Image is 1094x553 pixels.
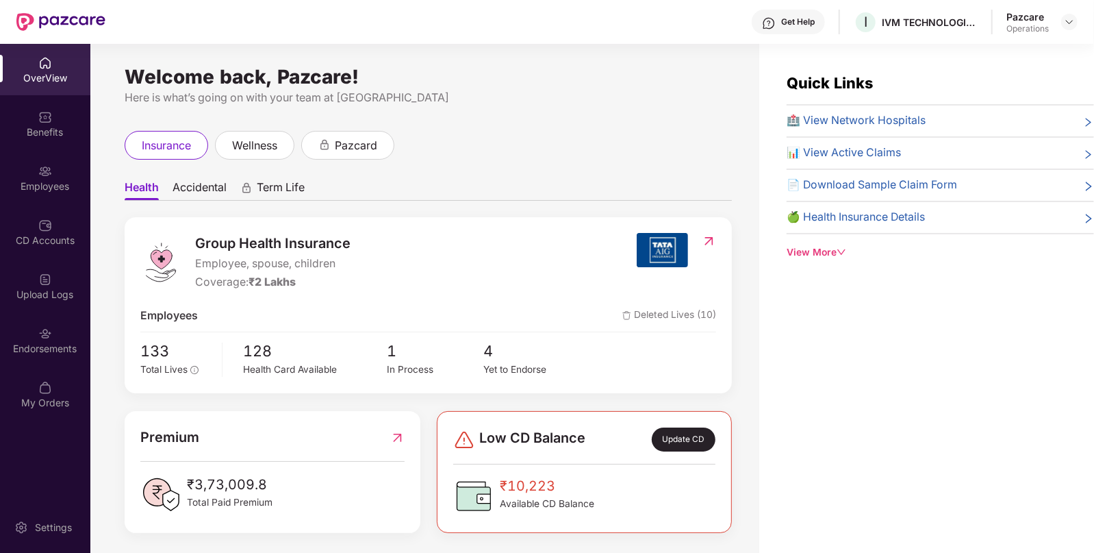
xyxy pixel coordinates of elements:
[1006,23,1049,34] div: Operations
[702,234,716,248] img: RedirectIcon
[243,362,387,378] div: Health Card Available
[390,427,405,448] img: RedirectIcon
[195,256,351,273] span: Employee, spouse, children
[453,429,475,451] img: svg+xml;base64,PHN2ZyBpZD0iRGFuZ2VyLTMyeDMyIiB4bWxucz0iaHR0cDovL3d3dy53My5vcmcvMjAwMC9zdmciIHdpZH...
[140,339,212,362] span: 133
[787,209,925,226] span: 🍏 Health Insurance Details
[787,145,901,162] span: 📊 View Active Claims
[173,180,227,200] span: Accidental
[240,182,253,194] div: animation
[38,381,52,395] img: svg+xml;base64,PHN2ZyBpZD0iTXlfT3JkZXJzIiBkYXRhLW5hbWU9Ik15IE9yZGVycyIgeG1sbnM9Imh0dHA6Ly93d3cudz...
[187,474,272,495] span: ₹3,73,009.8
[787,245,1094,260] div: View More
[882,16,978,29] div: IVM TECHNOLOGIES LLP
[387,339,483,362] span: 1
[38,327,52,341] img: svg+xml;base64,PHN2ZyBpZD0iRW5kb3JzZW1lbnRzIiB4bWxucz0iaHR0cDovL3d3dy53My5vcmcvMjAwMC9zdmciIHdpZH...
[257,180,305,200] span: Term Life
[190,366,199,374] span: info-circle
[1083,212,1094,226] span: right
[31,521,76,534] div: Settings
[140,474,181,515] img: PaidPremiumIcon
[622,308,716,325] span: Deleted Lives (10)
[38,110,52,124] img: svg+xml;base64,PHN2ZyBpZD0iQmVuZWZpdHMiIHhtbG5zPSJodHRwOi8vd3d3LnczLm9yZy8yMDAwL3N2ZyIgd2lkdGg9Ij...
[187,495,272,511] span: Total Paid Premium
[637,233,688,267] img: insurerIcon
[453,476,494,517] img: CDBalanceIcon
[249,275,296,288] span: ₹2 Lakhs
[483,362,579,378] div: Yet to Endorse
[140,427,199,448] span: Premium
[195,233,351,254] span: Group Health Insurance
[140,308,198,325] span: Employees
[38,219,52,232] img: svg+xml;base64,PHN2ZyBpZD0iQ0RfQWNjb3VudHMiIGRhdGEtbmFtZT0iQ0QgQWNjb3VudHMiIHhtbG5zPSJodHRwOi8vd3...
[38,273,52,286] img: svg+xml;base64,PHN2ZyBpZD0iVXBsb2FkX0xvZ3MiIGRhdGEtbmFtZT0iVXBsb2FkIExvZ3MiIHhtbG5zPSJodHRwOi8vd3...
[762,16,776,30] img: svg+xml;base64,PHN2ZyBpZD0iSGVscC0zMngzMiIgeG1sbnM9Imh0dHA6Ly93d3cudzMub3JnLzIwMDAvc3ZnIiB3aWR0aD...
[140,364,188,375] span: Total Lives
[622,311,631,320] img: deleteIcon
[14,521,28,534] img: svg+xml;base64,PHN2ZyBpZD0iU2V0dGluZy0yMHgyMCIgeG1sbnM9Imh0dHA6Ly93d3cudzMub3JnLzIwMDAvc3ZnIiB3aW...
[195,274,351,291] div: Coverage:
[232,137,277,154] span: wellness
[500,476,594,497] span: ₹10,223
[142,137,191,154] span: insurance
[1083,147,1094,162] span: right
[483,339,579,362] span: 4
[125,71,732,82] div: Welcome back, Pazcare!
[1083,115,1094,130] span: right
[140,242,181,283] img: logo
[1006,10,1049,23] div: Pazcare
[16,13,105,31] img: New Pazcare Logo
[479,428,585,451] span: Low CD Balance
[335,137,377,154] span: pazcard
[864,14,867,30] span: I
[781,16,815,27] div: Get Help
[1064,16,1075,27] img: svg+xml;base64,PHN2ZyBpZD0iRHJvcGRvd24tMzJ4MzIiIHhtbG5zPSJodHRwOi8vd3d3LnczLm9yZy8yMDAwL3N2ZyIgd2...
[318,138,331,151] div: animation
[1083,180,1094,194] span: right
[837,247,846,257] span: down
[387,362,483,378] div: In Process
[500,497,594,512] span: Available CD Balance
[38,164,52,178] img: svg+xml;base64,PHN2ZyBpZD0iRW1wbG95ZWVzIiB4bWxucz0iaHR0cDovL3d3dy53My5vcmcvMjAwMC9zdmciIHdpZHRoPS...
[787,74,873,92] span: Quick Links
[125,180,159,200] span: Health
[652,428,715,451] div: Update CD
[38,56,52,70] img: svg+xml;base64,PHN2ZyBpZD0iSG9tZSIgeG1sbnM9Imh0dHA6Ly93d3cudzMub3JnLzIwMDAvc3ZnIiB3aWR0aD0iMjAiIG...
[125,89,732,106] div: Here is what’s going on with your team at [GEOGRAPHIC_DATA]
[787,177,957,194] span: 📄 Download Sample Claim Form
[243,339,387,362] span: 128
[787,112,926,130] span: 🏥 View Network Hospitals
